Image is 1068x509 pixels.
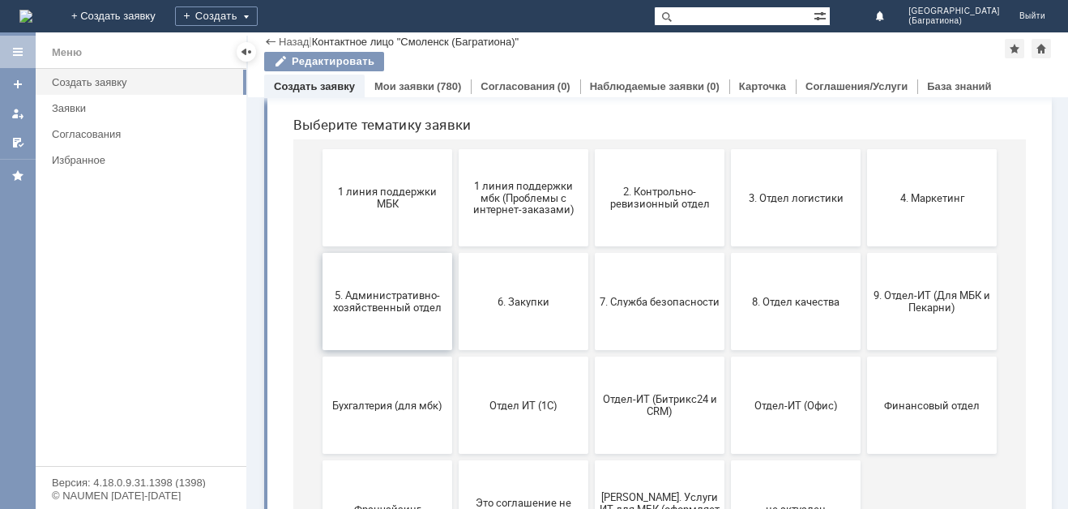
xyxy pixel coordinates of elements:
button: Бухгалтерия (для мбк) [42,402,172,499]
div: Заявки [52,102,237,114]
button: 1 линия поддержки МБК [42,195,172,292]
button: 3. Отдел логистики [451,195,580,292]
a: Карточка [739,80,786,92]
span: 9. Отдел-ИТ (Для МБК и Пекарни) [592,335,711,359]
span: 4. Маркетинг [592,237,711,249]
img: logo [19,10,32,23]
div: Создать [175,6,258,26]
a: База знаний [927,80,991,92]
a: Мои заявки [374,80,434,92]
div: (780) [437,80,461,92]
div: (0) [557,80,570,92]
a: Мои согласования [5,130,31,156]
span: 7. Служба безопасности [319,340,439,353]
div: © NAUMEN [DATE]-[DATE] [52,490,230,501]
a: Назад [279,36,309,48]
span: 3. Отдел логистики [455,237,575,249]
span: 2. Контрольно-ревизионный отдел [319,231,439,255]
button: Финансовый отдел [587,402,716,499]
div: Версия: 4.18.0.9.31.1398 (1398) [52,477,230,488]
div: Создать заявку [52,76,237,88]
a: Согласования [45,122,243,147]
span: [GEOGRAPHIC_DATA] [908,6,1000,16]
div: Добавить в избранное [1005,39,1024,58]
a: Мои заявки [5,101,31,126]
button: Отдел-ИТ (Офис) [451,402,580,499]
span: 6. Закупки [183,340,303,353]
div: (0) [707,80,720,92]
span: Отдел ИТ (1С) [183,444,303,456]
div: Сделать домашней страницей [1032,39,1051,58]
div: Согласования [52,128,237,140]
div: Избранное [52,154,219,166]
a: Заявки [45,96,243,121]
span: Бухгалтерия (для мбк) [47,444,167,456]
span: (Багратиона) [908,16,1000,26]
button: 4. Маркетинг [587,195,716,292]
span: Финансовый отдел [592,444,711,456]
span: Отдел-ИТ (Битрикс24 и CRM) [319,438,439,463]
span: 5. Административно-хозяйственный отдел [47,335,167,359]
a: Создать заявку [274,80,355,92]
button: 7. Служба безопасности [314,298,444,396]
span: 1 линия поддержки мбк (Проблемы с интернет-заказами) [183,225,303,261]
span: Расширенный поиск [814,7,830,23]
button: 1 линия поддержки мбк (Проблемы с интернет-заказами) [178,195,308,292]
div: Контактное лицо "Смоленск (Багратиона)" [312,36,519,48]
a: Наблюдаемые заявки [590,80,704,92]
div: Скрыть меню [237,42,256,62]
a: Соглашения/Услуги [805,80,908,92]
button: 5. Административно-хозяйственный отдел [42,298,172,396]
button: Отдел ИТ (1С) [178,402,308,499]
span: 1 линия поддержки МБК [47,231,167,255]
button: 2. Контрольно-ревизионный отдел [314,195,444,292]
header: Выберите тематику заявки [13,162,745,178]
button: 8. Отдел качества [451,298,580,396]
div: | [309,35,311,47]
button: 9. Отдел-ИТ (Для МБК и Пекарни) [587,298,716,396]
a: Создать заявку [45,70,243,95]
span: Отдел-ИТ (Офис) [455,444,575,456]
span: 8. Отдел качества [455,340,575,353]
a: Создать заявку [5,71,31,97]
div: Меню [52,43,82,62]
input: Например, почта или справка [217,72,541,102]
a: Согласования [481,80,555,92]
a: Перейти на домашнюю страницу [19,10,32,23]
label: Воспользуйтесь поиском [217,40,541,56]
button: Отдел-ИТ (Битрикс24 и CRM) [314,402,444,499]
button: 6. Закупки [178,298,308,396]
